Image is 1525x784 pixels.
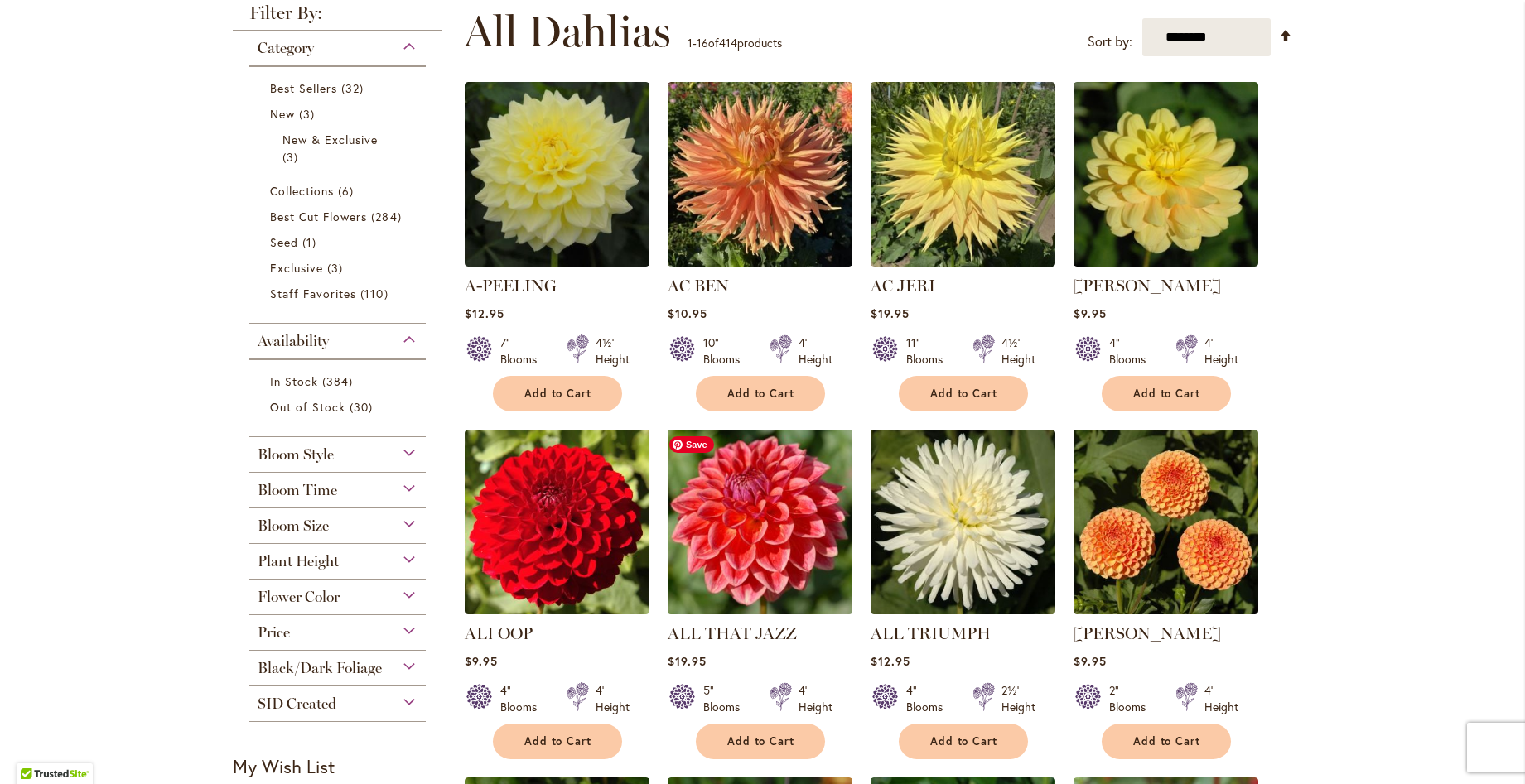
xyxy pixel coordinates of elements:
[668,82,852,267] img: AC BEN
[270,105,410,123] a: New
[341,79,368,97] span: 32
[465,653,498,669] span: $9.95
[668,623,797,643] a: ALL THAT JAZZ
[930,387,998,401] span: Add to Cart
[270,183,335,199] span: Collections
[703,682,750,715] div: 5" Blooms
[668,602,852,618] a: ALL THAT JAZZ
[270,80,338,96] span: Best Sellers
[258,517,329,535] span: Bloom Size
[1204,682,1238,715] div: 4' Height
[1001,334,1035,368] div: 4½' Height
[500,682,547,715] div: 4" Blooms
[1133,734,1201,748] span: Add to Cart
[270,79,410,97] a: Best Sellers
[1074,254,1258,270] a: AHOY MATEY
[1088,26,1132,57] label: Sort by:
[465,623,533,643] a: ALI OOP
[465,254,649,270] a: A-Peeling
[596,334,630,368] div: 4½' Height
[906,334,953,368] div: 11" Blooms
[1074,82,1258,267] img: AHOY MATEY
[270,286,357,301] span: Staff Favorites
[596,682,630,715] div: 4' Height
[299,105,319,123] span: 3
[270,209,368,224] span: Best Cut Flowers
[1102,724,1231,759] button: Add to Cart
[663,426,857,619] img: ALL THAT JAZZ
[668,305,707,321] span: $10.95
[282,132,379,147] span: New & Exclusive
[899,376,1028,411] button: Add to Cart
[524,734,592,748] span: Add to Cart
[524,387,592,401] span: Add to Cart
[871,254,1055,270] a: AC Jeri
[270,373,410,390] a: In Stock 384
[1074,623,1221,643] a: [PERSON_NAME]
[302,233,321,251] span: 1
[465,305,504,321] span: $12.95
[270,234,298,250] span: Seed
[270,285,410,302] a: Staff Favorites
[727,387,795,401] span: Add to Cart
[719,35,737,51] span: 414
[465,430,649,614] img: ALI OOP
[258,39,314,57] span: Category
[688,35,693,51] span: 1
[871,602,1055,618] a: ALL TRIUMPH
[270,398,410,416] a: Out of Stock 30
[258,695,336,713] span: SID Created
[799,334,832,368] div: 4' Height
[465,82,649,267] img: A-Peeling
[669,436,714,453] span: Save
[270,182,410,200] a: Collections
[270,233,410,251] a: Seed
[899,724,1028,759] button: Add to Cart
[270,106,295,122] span: New
[930,734,998,748] span: Add to Cart
[1074,430,1258,614] img: AMBER QUEEN
[493,724,622,759] button: Add to Cart
[696,376,825,411] button: Add to Cart
[871,653,910,669] span: $12.95
[1074,653,1107,669] span: $9.95
[270,399,346,415] span: Out of Stock
[258,588,340,606] span: Flower Color
[1074,276,1221,296] a: [PERSON_NAME]
[233,4,443,31] strong: Filter By:
[282,131,398,166] a: New &amp; Exclusive
[327,259,347,277] span: 3
[270,373,318,389] span: In Stock
[233,754,335,778] strong: My Wish List
[258,623,290,642] span: Price
[465,276,557,296] a: A-PEELING
[493,376,622,411] button: Add to Cart
[871,82,1055,267] img: AC Jeri
[500,334,547,368] div: 7" Blooms
[871,623,991,643] a: ALL TRIUMPH
[270,260,323,276] span: Exclusive
[258,481,337,499] span: Bloom Time
[1074,602,1258,618] a: AMBER QUEEN
[703,334,750,368] div: 10" Blooms
[1133,387,1201,401] span: Add to Cart
[871,276,935,296] a: AC JERI
[1204,334,1238,368] div: 4' Height
[270,208,410,225] a: Best Cut Flowers
[1102,376,1231,411] button: Add to Cart
[360,285,392,302] span: 110
[1109,682,1156,715] div: 2" Blooms
[464,7,671,56] span: All Dahlias
[465,602,649,618] a: ALI OOP
[258,445,334,464] span: Bloom Style
[350,398,377,416] span: 30
[906,682,953,715] div: 4" Blooms
[258,659,382,677] span: Black/Dark Foliage
[871,430,1055,614] img: ALL TRIUMPH
[799,682,832,715] div: 4' Height
[12,725,59,772] iframe: Launch Accessibility Center
[668,276,729,296] a: AC BEN
[697,35,708,51] span: 16
[371,208,405,225] span: 284
[871,305,910,321] span: $19.95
